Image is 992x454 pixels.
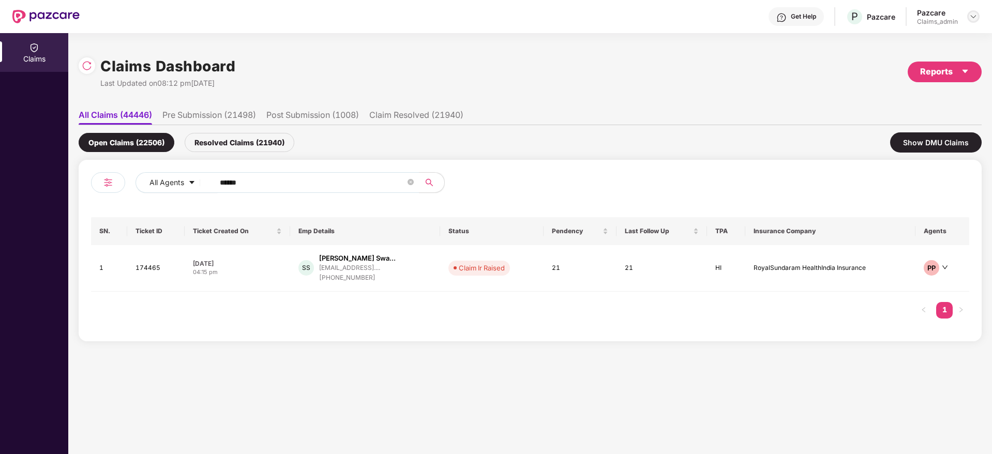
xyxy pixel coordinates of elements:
[890,132,982,153] div: Show DMU Claims
[459,263,505,273] div: Claim Ir Raised
[127,245,185,292] td: 174465
[319,273,396,283] div: [PHONE_NUMBER]
[707,217,745,245] th: TPA
[102,176,114,189] img: svg+xml;base64,PHN2ZyB4bWxucz0iaHR0cDovL3d3dy53My5vcmcvMjAwMC9zdmciIHdpZHRoPSIyNCIgaGVpZ2h0PSIyNC...
[290,217,440,245] th: Emp Details
[958,307,964,313] span: right
[942,264,948,270] span: down
[920,65,969,78] div: Reports
[745,217,915,245] th: Insurance Company
[617,245,707,292] td: 21
[544,245,617,292] td: 21
[707,245,745,292] td: HI
[91,217,127,245] th: SN.
[149,177,184,188] span: All Agents
[917,18,958,26] div: Claims_admin
[936,302,953,317] a: 1
[136,172,218,193] button: All Agentscaret-down
[440,217,543,245] th: Status
[552,227,600,235] span: Pendency
[162,110,256,125] li: Pre Submission (21498)
[193,227,274,235] span: Ticket Created On
[79,110,152,125] li: All Claims (44446)
[319,253,396,263] div: [PERSON_NAME] Swa...
[961,67,969,75] span: caret-down
[921,307,927,313] span: left
[79,133,174,152] div: Open Claims (22506)
[419,172,445,193] button: search
[851,10,858,23] span: P
[915,302,932,319] li: Previous Page
[617,217,707,245] th: Last Follow Up
[936,302,953,319] li: 1
[953,302,969,319] button: right
[188,179,196,187] span: caret-down
[12,10,80,23] img: New Pazcare Logo
[193,268,282,277] div: 04:15 pm
[776,12,787,23] img: svg+xml;base64,PHN2ZyBpZD0iSGVscC0zMngzMiIgeG1sbnM9Imh0dHA6Ly93d3cudzMub3JnLzIwMDAvc3ZnIiB3aWR0aD...
[82,60,92,71] img: svg+xml;base64,PHN2ZyBpZD0iUmVsb2FkLTMyeDMyIiB4bWxucz0iaHR0cDovL3d3dy53My5vcmcvMjAwMC9zdmciIHdpZH...
[408,179,414,185] span: close-circle
[924,260,939,276] div: PP
[625,227,691,235] span: Last Follow Up
[544,217,617,245] th: Pendency
[953,302,969,319] li: Next Page
[867,12,895,22] div: Pazcare
[369,110,463,125] li: Claim Resolved (21940)
[266,110,359,125] li: Post Submission (1008)
[298,260,314,276] div: SS
[915,217,969,245] th: Agents
[408,178,414,188] span: close-circle
[419,178,439,187] span: search
[791,12,816,21] div: Get Help
[185,133,294,152] div: Resolved Claims (21940)
[91,245,127,292] td: 1
[969,12,978,21] img: svg+xml;base64,PHN2ZyBpZD0iRHJvcGRvd24tMzJ4MzIiIHhtbG5zPSJodHRwOi8vd3d3LnczLm9yZy8yMDAwL3N2ZyIgd2...
[100,78,235,89] div: Last Updated on 08:12 pm[DATE]
[319,264,380,271] div: [EMAIL_ADDRESS]....
[185,217,290,245] th: Ticket Created On
[127,217,185,245] th: Ticket ID
[193,259,282,268] div: [DATE]
[100,55,235,78] h1: Claims Dashboard
[915,302,932,319] button: left
[917,8,958,18] div: Pazcare
[745,245,915,292] td: RoyalSundaram HealthIndia Insurance
[29,42,39,53] img: svg+xml;base64,PHN2ZyBpZD0iQ2xhaW0iIHhtbG5zPSJodHRwOi8vd3d3LnczLm9yZy8yMDAwL3N2ZyIgd2lkdGg9IjIwIi...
